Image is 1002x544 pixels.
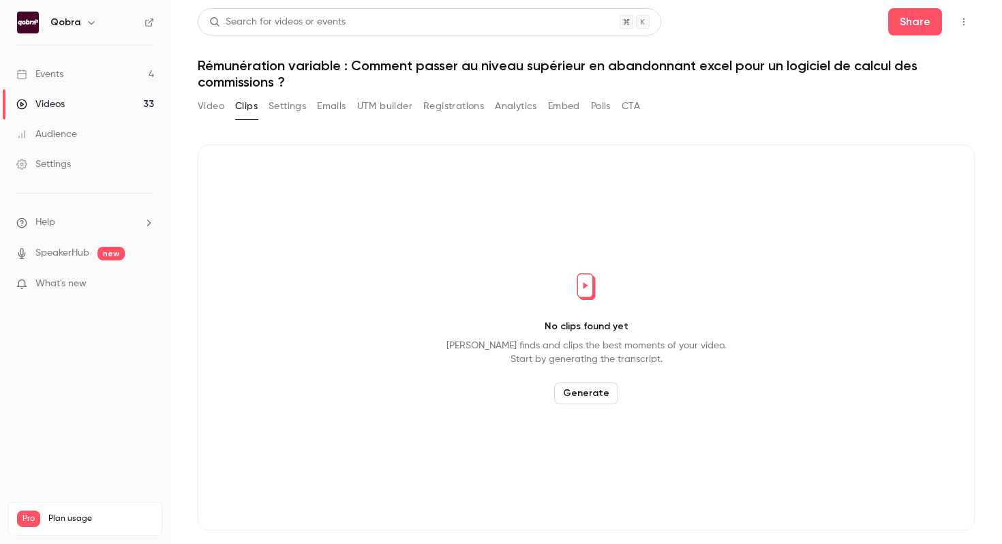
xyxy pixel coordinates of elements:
div: Search for videos or events [209,15,346,29]
p: [PERSON_NAME] finds and clips the best moments of your video. Start by generating the transcript. [446,339,726,366]
span: Plan usage [48,513,153,524]
button: Top Bar Actions [953,11,975,33]
h1: Rémunération variable : Comment passer au niveau supérieur en abandonnant excel pour un logiciel ... [198,57,975,90]
img: Qobra [17,12,39,33]
button: Settings [269,95,306,117]
button: UTM builder [357,95,412,117]
h6: Qobra [50,16,80,29]
button: Emails [317,95,346,117]
a: SpeakerHub [35,246,89,260]
span: new [97,247,125,260]
button: Clips [235,95,258,117]
p: No clips found yet [545,320,628,333]
button: CTA [622,95,640,117]
button: Analytics [495,95,537,117]
div: Events [16,67,63,81]
button: Share [888,8,942,35]
div: Settings [16,157,71,171]
span: Pro [17,511,40,527]
button: Generate [554,382,618,404]
button: Polls [591,95,611,117]
button: Video [198,95,224,117]
span: Help [35,215,55,230]
button: Embed [548,95,580,117]
div: Videos [16,97,65,111]
button: Registrations [423,95,484,117]
iframe: Noticeable Trigger [138,278,154,290]
li: help-dropdown-opener [16,215,154,230]
span: What's new [35,277,87,291]
div: Audience [16,127,77,141]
